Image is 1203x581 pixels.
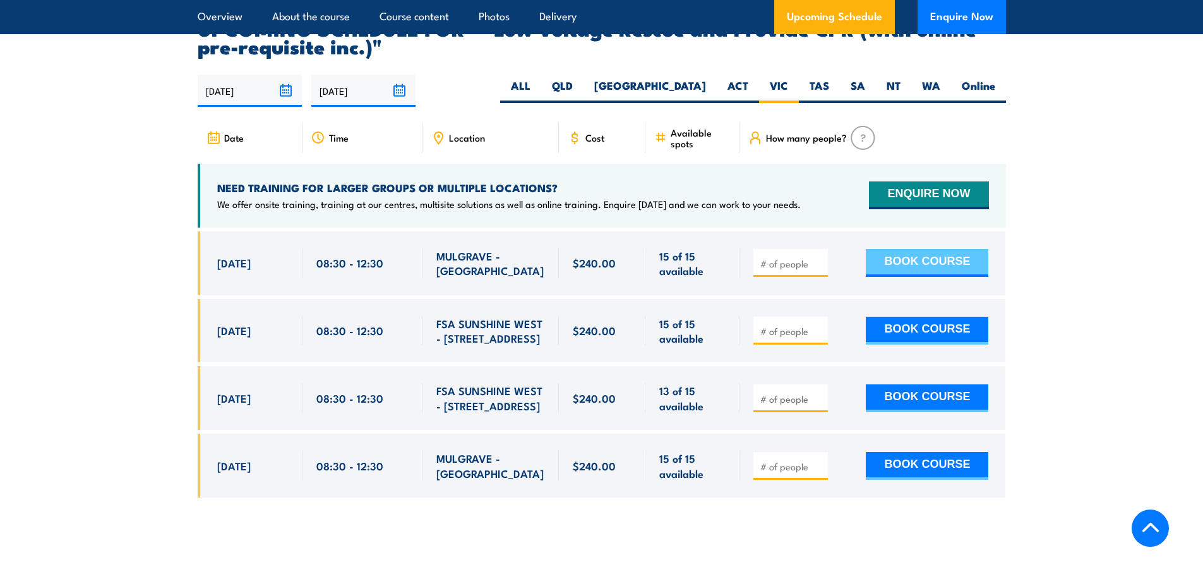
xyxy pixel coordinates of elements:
label: QLD [541,78,584,103]
button: BOOK COURSE [866,249,988,277]
label: VIC [759,78,799,103]
span: 15 of 15 available [659,451,726,480]
span: Time [329,132,349,143]
span: 15 of 15 available [659,316,726,346]
span: Location [449,132,485,143]
h4: NEED TRAINING FOR LARGER GROUPS OR MULTIPLE LOCATIONS? [217,181,801,195]
span: $240.00 [573,323,616,338]
input: # of people [760,257,823,270]
span: 08:30 - 12:30 [316,391,383,405]
button: ENQUIRE NOW [869,181,988,209]
p: We offer onsite training, training at our centres, multisite solutions as well as online training... [217,198,801,211]
span: $240.00 [573,255,616,270]
button: BOOK COURSE [866,317,988,345]
h2: UPCOMING SCHEDULE FOR - "Low Voltage Rescue and Provide CPR (with online pre-requisite inc.)" [198,19,1006,54]
span: MULGRAVE - [GEOGRAPHIC_DATA] [436,451,545,480]
span: [DATE] [217,255,251,270]
span: 08:30 - 12:30 [316,458,383,473]
span: [DATE] [217,323,251,338]
label: ALL [500,78,541,103]
span: 15 of 15 available [659,248,726,278]
label: NT [876,78,911,103]
label: SA [840,78,876,103]
input: # of people [760,460,823,473]
label: ACT [717,78,759,103]
span: $240.00 [573,391,616,405]
span: 08:30 - 12:30 [316,323,383,338]
label: WA [911,78,951,103]
input: To date [311,75,416,107]
span: $240.00 [573,458,616,473]
span: FSA SUNSHINE WEST - [STREET_ADDRESS] [436,316,545,346]
input: # of people [760,325,823,338]
label: TAS [799,78,840,103]
label: [GEOGRAPHIC_DATA] [584,78,717,103]
span: 13 of 15 available [659,383,726,413]
span: [DATE] [217,458,251,473]
button: BOOK COURSE [866,384,988,412]
input: From date [198,75,302,107]
span: Available spots [671,127,731,149]
button: BOOK COURSE [866,452,988,480]
span: MULGRAVE - [GEOGRAPHIC_DATA] [436,248,545,278]
span: Date [224,132,244,143]
input: # of people [760,393,823,405]
span: 08:30 - 12:30 [316,255,383,270]
span: Cost [585,132,604,143]
span: FSA SUNSHINE WEST - [STREET_ADDRESS] [436,383,545,413]
label: Online [951,78,1006,103]
span: How many people? [766,132,847,143]
span: [DATE] [217,391,251,405]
